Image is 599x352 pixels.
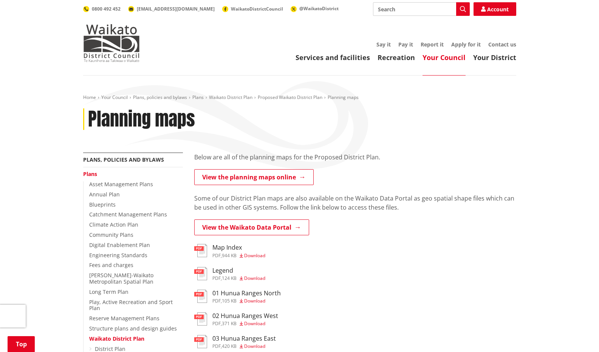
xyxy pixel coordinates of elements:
[92,6,121,12] span: 0800 492 452
[212,344,276,349] div: ,
[212,244,265,251] h3: Map Index
[83,94,96,100] a: Home
[89,325,177,332] a: Structure plans and design guides
[212,321,278,326] div: ,
[209,94,252,100] a: Waikato District Plan
[89,241,150,249] a: Digital Enablement Plan
[244,343,265,349] span: Download
[89,315,159,322] a: Reserve Management Plans
[194,244,265,258] a: Map Index pdf,944 KB Download
[194,169,314,185] a: View the planning maps online
[83,24,140,62] img: Waikato District Council - Te Kaunihera aa Takiwaa o Waikato
[194,290,281,303] a: 01 Hunua Ranges North pdf,105 KB Download
[291,5,339,12] a: @WaikatoDistrict
[88,108,195,130] h1: Planning maps
[194,267,207,280] img: document-pdf.svg
[222,275,237,281] span: 124 KB
[83,170,97,178] a: Plans
[212,267,265,274] h3: Legend
[192,94,204,100] a: Plans
[244,320,265,327] span: Download
[89,181,153,188] a: Asset Management Plans
[89,211,167,218] a: Catchment Management Plans
[194,335,276,349] a: 03 Hunua Ranges East pdf,420 KB Download
[222,343,237,349] span: 420 KB
[212,343,221,349] span: pdf
[128,6,215,12] a: [EMAIL_ADDRESS][DOMAIN_NAME]
[194,290,207,303] img: document-pdf.svg
[212,298,221,304] span: pdf
[222,6,283,12] a: WaikatoDistrictCouncil
[194,153,516,162] p: Below are all of the planning maps for the Proposed District Plan.
[222,252,237,259] span: 944 KB
[89,272,153,285] a: [PERSON_NAME]-Waikato Metropolitan Spatial Plan
[194,312,278,326] a: 02 Hunua Ranges West pdf,371 KB Download
[83,156,164,163] a: Plans, policies and bylaws
[194,312,207,326] img: document-pdf.svg
[212,320,221,327] span: pdf
[212,299,281,303] div: ,
[194,335,207,348] img: document-pdf.svg
[258,94,322,100] a: Proposed Waikato District Plan
[244,252,265,259] span: Download
[89,201,116,208] a: Blueprints
[133,94,187,100] a: Plans, policies and bylaws
[474,2,516,16] a: Account
[194,219,309,235] a: View the Waikato Data Portal
[89,335,144,342] a: Waikato District Plan
[194,267,265,281] a: Legend pdf,124 KB Download
[212,252,221,259] span: pdf
[244,275,265,281] span: Download
[89,298,173,312] a: Play, Active Recreation and Sport Plan
[137,6,215,12] span: [EMAIL_ADDRESS][DOMAIN_NAME]
[244,298,265,304] span: Download
[473,53,516,62] a: Your District
[212,253,265,258] div: ,
[212,290,281,297] h3: 01 Hunua Ranges North
[212,275,221,281] span: pdf
[89,288,128,295] a: Long Term Plan
[299,5,339,12] span: @WaikatoDistrict
[222,320,237,327] span: 371 KB
[101,94,128,100] a: Your Council
[83,6,121,12] a: 0800 492 452
[376,41,391,48] a: Say it
[488,41,516,48] a: Contact us
[89,221,138,228] a: Climate Action Plan
[378,53,415,62] a: Recreation
[89,252,147,259] a: Engineering Standards
[212,335,276,342] h3: 03 Hunua Ranges East
[328,94,359,100] span: Planning maps
[398,41,413,48] a: Pay it
[194,244,207,257] img: document-pdf.svg
[231,6,283,12] span: WaikatoDistrictCouncil
[8,336,35,352] a: Top
[194,194,516,212] p: Some of our District Plan maps are also available on the Waikato Data Portal as geo spatial shape...
[83,94,516,101] nav: breadcrumb
[423,53,466,62] a: Your Council
[212,312,278,320] h3: 02 Hunua Ranges West
[212,276,265,281] div: ,
[296,53,370,62] a: Services and facilities
[451,41,481,48] a: Apply for it
[89,261,133,269] a: Fees and charges
[373,2,470,16] input: Search input
[222,298,237,304] span: 105 KB
[89,191,120,198] a: Annual Plan
[89,231,133,238] a: Community Plans
[421,41,444,48] a: Report it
